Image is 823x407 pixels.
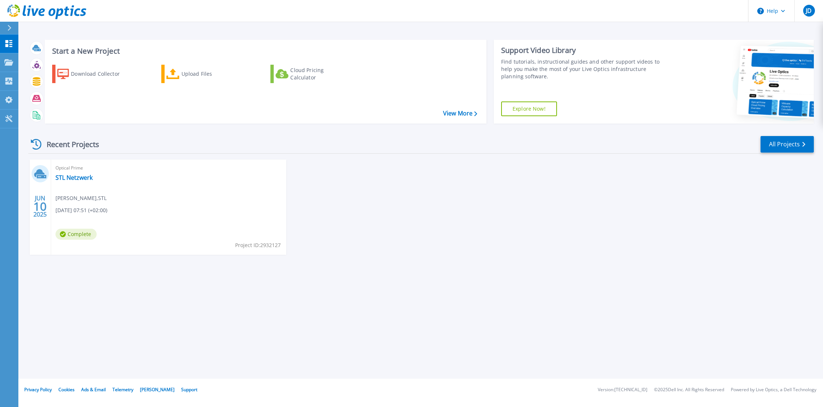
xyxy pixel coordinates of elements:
a: [PERSON_NAME] [140,386,175,393]
div: Upload Files [182,67,240,81]
a: Explore Now! [501,101,557,116]
span: Complete [55,229,97,240]
span: Optical Prime [55,164,282,172]
div: Find tutorials, instructional guides and other support videos to help you make the most of your L... [501,58,666,80]
div: JUN 2025 [33,193,47,220]
li: © 2025 Dell Inc. All Rights Reserved [654,388,724,392]
a: Privacy Policy [24,386,52,393]
span: [DATE] 07:51 (+02:00) [55,206,107,214]
a: Support [181,386,197,393]
div: Support Video Library [501,46,666,55]
span: 10 [33,203,47,210]
div: Cloud Pricing Calculator [290,67,349,81]
a: Cookies [58,386,75,393]
a: STL Netzwerk [55,174,93,181]
a: Upload Files [161,65,243,83]
span: JD [806,8,812,14]
a: Cloud Pricing Calculator [270,65,352,83]
div: Recent Projects [28,135,109,153]
a: All Projects [761,136,814,153]
a: Telemetry [112,386,133,393]
span: Project ID: 2932127 [235,241,281,249]
a: View More [443,110,477,117]
h3: Start a New Project [52,47,477,55]
li: Version: [TECHNICAL_ID] [598,388,647,392]
a: Download Collector [52,65,134,83]
div: Download Collector [71,67,130,81]
li: Powered by Live Optics, a Dell Technology [731,388,816,392]
a: Ads & Email [81,386,106,393]
span: [PERSON_NAME] , STL [55,194,107,202]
